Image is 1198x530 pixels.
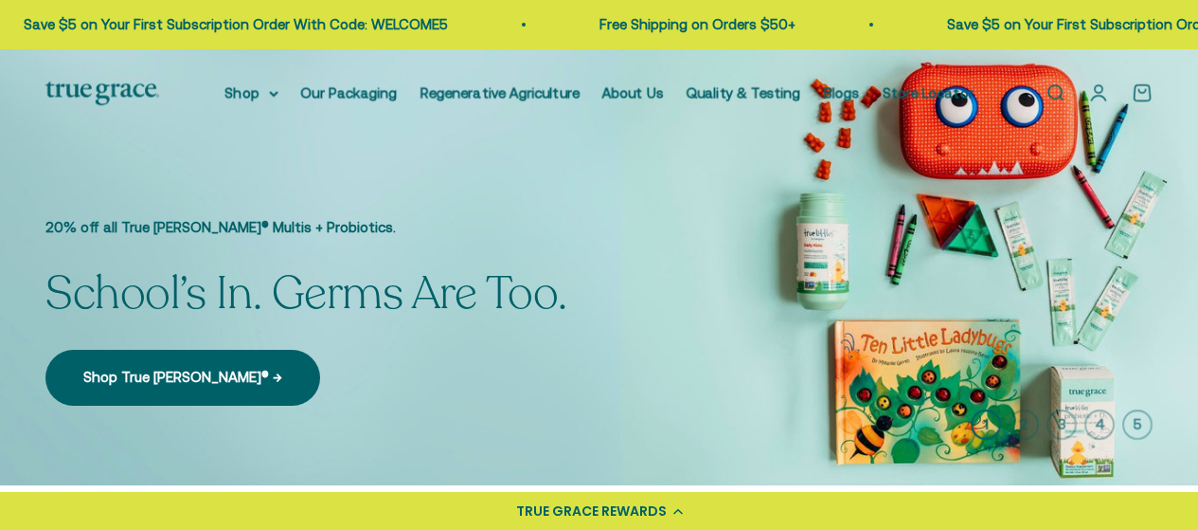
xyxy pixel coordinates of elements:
[592,16,788,32] a: Free Shipping on Orders $50+
[45,216,566,239] p: 20% off all True [PERSON_NAME]® Multis + Probiotics.
[1084,410,1115,440] button: 4
[602,84,664,101] a: About Us
[1046,410,1077,440] button: 3
[45,350,320,405] a: Shop True [PERSON_NAME]® →
[1009,410,1039,440] button: 2
[420,84,580,101] a: Regenerative Agriculture
[824,84,860,101] a: Blogs
[16,13,440,36] p: Save $5 on Your First Subscription Order With Code: WELCOME5
[687,84,801,101] a: Quality & Testing
[971,410,1001,440] button: 1
[883,84,974,101] a: Store Locator
[301,84,398,101] a: Our Packaging
[45,263,566,324] split-lines: School’s In. Germs Are Too.
[516,502,667,521] div: TRUE GRACE REWARDS
[225,82,278,104] summary: Shop
[1122,410,1153,440] button: 5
